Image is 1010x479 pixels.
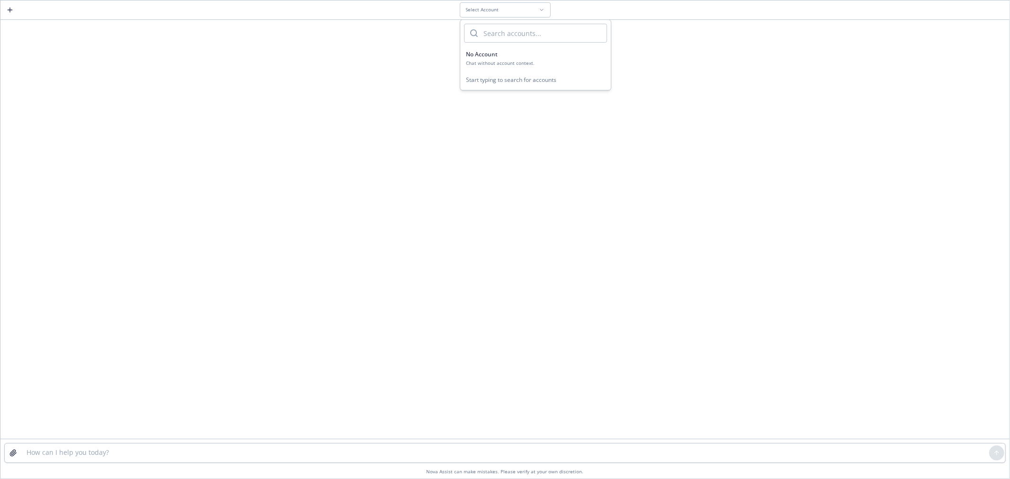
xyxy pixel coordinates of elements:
button: Select Account [460,2,551,18]
div: Start typing to search for accounts [460,71,611,90]
div: Chat without account context. [466,60,605,66]
span: No Account [466,50,498,58]
div: Nova Assist can make mistakes. Please verify at your own discretion. [4,469,1006,475]
button: No AccountChat without account context. [460,46,611,70]
span: Select Account [466,7,499,13]
svg: Search [470,29,478,37]
input: Search accounts... [478,24,607,42]
button: Create a new chat [2,2,18,18]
